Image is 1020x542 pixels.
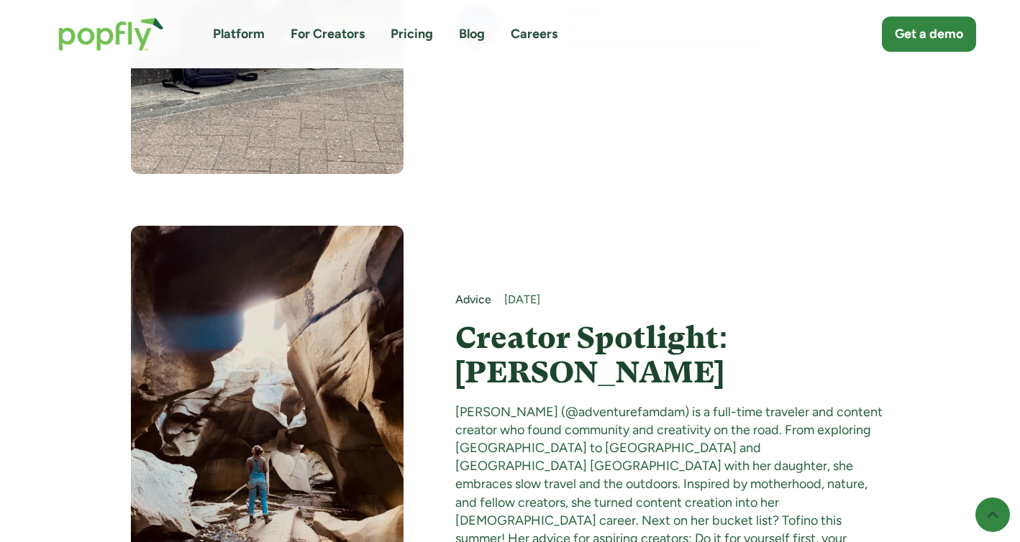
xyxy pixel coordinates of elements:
[895,25,963,43] div: Get a demo
[882,17,976,52] a: Get a demo
[504,292,890,308] div: [DATE]
[391,25,433,43] a: Pricing
[213,25,265,43] a: Platform
[511,25,557,43] a: Careers
[291,25,365,43] a: For Creators
[455,321,890,390] a: Creator Spotlight: [PERSON_NAME]
[44,3,178,65] a: home
[459,25,485,43] a: Blog
[455,292,491,308] a: Advice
